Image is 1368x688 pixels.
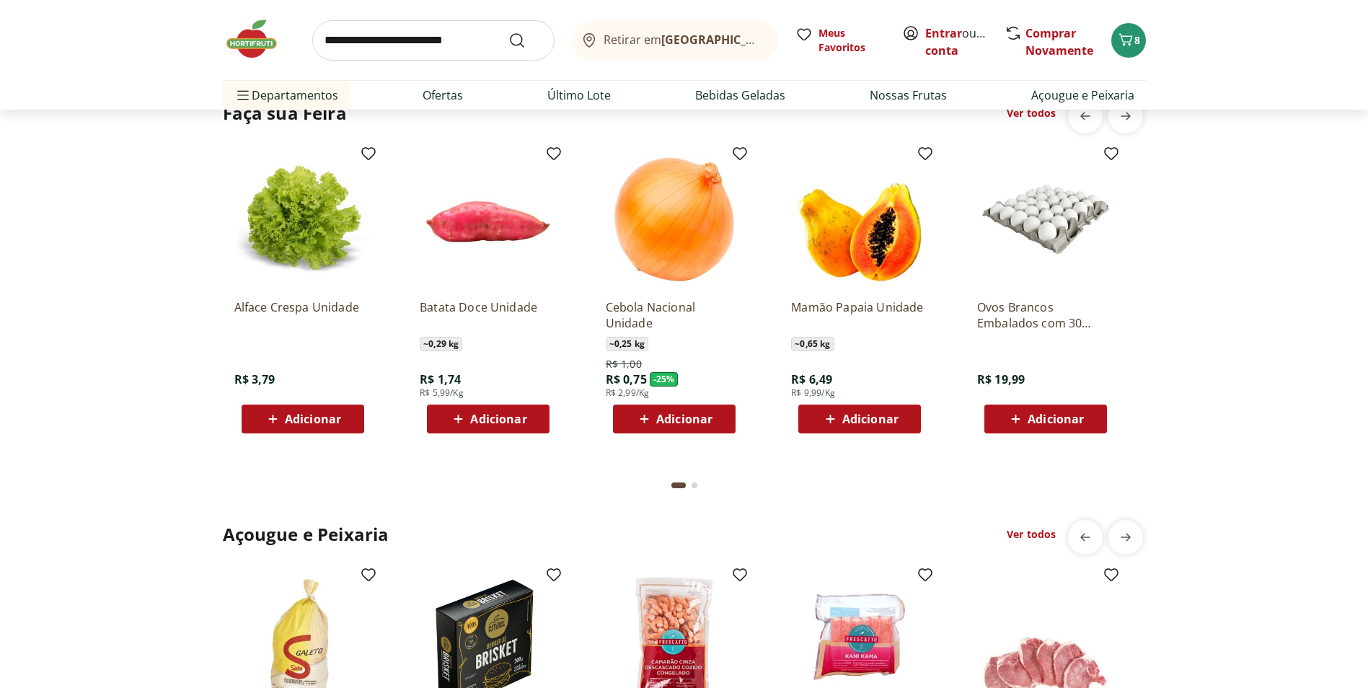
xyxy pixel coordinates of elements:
button: Current page from fs-carousel [668,468,689,503]
a: Entrar [925,25,962,41]
button: next [1108,99,1143,133]
button: previous [1068,99,1103,133]
button: Adicionar [427,405,550,433]
button: Adicionar [242,405,364,433]
input: search [312,20,555,61]
button: Adicionar [798,405,921,433]
a: Ofertas [423,87,463,104]
span: Retirar em [604,33,763,46]
a: Mamão Papaia Unidade [791,299,928,331]
span: R$ 0,75 [606,371,647,387]
button: previous [1068,520,1103,555]
span: R$ 6,49 [791,371,832,387]
a: Último Lote [547,87,611,104]
button: Adicionar [613,405,736,433]
img: Batata Doce Unidade [420,151,557,288]
span: R$ 9,99/Kg [791,387,835,399]
span: R$ 5,99/Kg [420,387,464,399]
h2: Açougue e Peixaria [223,523,389,546]
button: Adicionar [984,405,1107,433]
span: Adicionar [285,413,341,425]
span: Adicionar [842,413,899,425]
a: Criar conta [925,25,1005,58]
span: Meus Favoritos [818,26,885,55]
a: Alface Crespa Unidade [234,299,371,331]
img: Mamão Papaia Unidade [791,151,928,288]
img: Cebola Nacional Unidade [606,151,743,288]
span: R$ 3,79 [234,371,275,387]
span: ~ 0,25 kg [606,337,648,351]
a: Batata Doce Unidade [420,299,557,331]
a: Bebidas Geladas [695,87,785,104]
span: R$ 1,00 [606,357,642,371]
button: Go to page 2 from fs-carousel [689,468,700,503]
a: Meus Favoritos [795,26,885,55]
span: R$ 19,99 [977,371,1025,387]
span: R$ 1,74 [420,371,461,387]
a: Ovos Brancos Embalados com 30 unidades [977,299,1114,331]
a: Nossas Frutas [870,87,947,104]
a: Ver todos [1007,106,1056,120]
button: next [1108,520,1143,555]
button: Retirar em[GEOGRAPHIC_DATA]/[GEOGRAPHIC_DATA] [572,20,778,61]
span: ou [925,25,989,59]
span: ~ 0,65 kg [791,337,834,351]
button: Menu [234,78,252,113]
button: Submit Search [508,32,543,49]
span: Adicionar [1028,413,1084,425]
h2: Faça sua Feira [223,102,347,125]
span: Adicionar [656,413,712,425]
span: R$ 2,99/Kg [606,387,650,399]
span: ~ 0,29 kg [420,337,462,351]
img: Alface Crespa Unidade [234,151,371,288]
span: - 25 % [650,372,679,387]
img: Hortifruti [223,17,295,61]
a: Açougue e Peixaria [1031,87,1134,104]
a: Ver todos [1007,527,1056,542]
img: Ovos Brancos Embalados com 30 unidades [977,151,1114,288]
button: Carrinho [1111,23,1146,58]
a: Comprar Novamente [1025,25,1093,58]
span: Departamentos [234,78,338,113]
a: Cebola Nacional Unidade [606,299,743,331]
b: [GEOGRAPHIC_DATA]/[GEOGRAPHIC_DATA] [661,32,904,48]
span: 8 [1134,33,1140,47]
span: Adicionar [470,413,526,425]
